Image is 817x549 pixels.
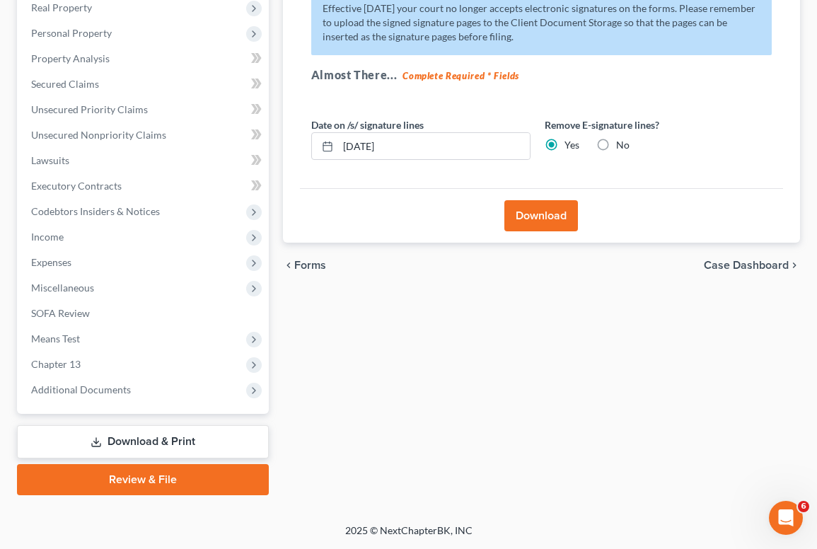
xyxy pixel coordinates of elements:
span: Unsecured Nonpriority Claims [31,129,166,141]
h5: Almost There... [311,67,772,83]
i: chevron_right [789,260,800,271]
a: SOFA Review [20,301,269,326]
button: chevron_left Forms [283,260,345,271]
a: Unsecured Nonpriority Claims [20,122,269,148]
a: Case Dashboard chevron_right [704,260,800,271]
span: Secured Claims [31,78,99,90]
span: Miscellaneous [31,282,94,294]
div: 2025 © NextChapterBK, INC [69,524,748,549]
a: Executory Contracts [20,173,269,199]
span: Personal Property [31,27,112,39]
span: Case Dashboard [704,260,789,271]
span: Chapter 13 [31,358,81,370]
span: Real Property [31,1,92,13]
span: Income [31,231,64,243]
strong: Complete Required * Fields [402,70,519,81]
span: Expenses [31,256,71,268]
span: Additional Documents [31,383,131,395]
span: Lawsuits [31,154,69,166]
a: Secured Claims [20,71,269,97]
span: 6 [798,501,809,512]
label: Remove E-signature lines? [545,117,764,132]
span: Unsecured Priority Claims [31,103,148,115]
span: Forms [294,260,326,271]
a: Lawsuits [20,148,269,173]
a: Unsecured Priority Claims [20,97,269,122]
span: Means Test [31,333,80,345]
span: Property Analysis [31,52,110,64]
a: Review & File [17,464,269,495]
iframe: Intercom live chat [769,501,803,535]
span: Codebtors Insiders & Notices [31,205,160,217]
a: Download & Print [17,425,269,458]
label: Yes [564,138,579,152]
label: Date on /s/ signature lines [311,117,424,132]
button: Download [504,200,578,231]
i: chevron_left [283,260,294,271]
input: MM/DD/YYYY [338,133,530,160]
a: Property Analysis [20,46,269,71]
label: No [616,138,630,152]
span: SOFA Review [31,307,90,319]
span: Executory Contracts [31,180,122,192]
